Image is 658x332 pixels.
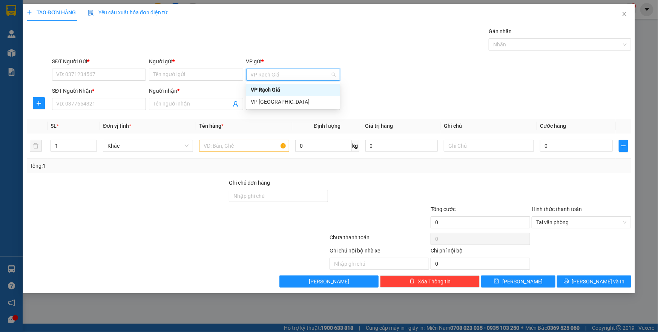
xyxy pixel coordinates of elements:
div: Chi phí nội bộ [431,246,530,258]
input: 0 [365,140,438,152]
button: Close [614,4,635,25]
span: plus [619,143,628,149]
span: VP Rạch Giá [251,69,336,80]
label: Ghi chú đơn hàng [229,180,270,186]
span: Tại văn phòng [536,217,627,228]
span: user-add [233,101,239,107]
span: Tên hàng [199,123,224,129]
span: Đơn vị tính [103,123,131,129]
span: kg [352,140,359,152]
button: plus [33,97,45,109]
img: icon [88,10,94,16]
span: printer [564,278,569,285]
span: plus [27,10,32,15]
span: delete [410,278,415,285]
div: SĐT Người Gửi [52,57,146,66]
div: VP [GEOGRAPHIC_DATA] [251,98,336,106]
th: Ghi chú [441,119,537,133]
input: VD: Bàn, Ghế [199,140,289,152]
span: Giá trị hàng [365,123,393,129]
button: save[PERSON_NAME] [481,275,555,288]
button: printer[PERSON_NAME] và In [557,275,631,288]
input: Ghi chú đơn hàng [229,190,328,202]
span: Yêu cầu xuất hóa đơn điện tử [88,9,167,15]
span: [PERSON_NAME] [502,277,543,286]
div: VP Rạch Giá [246,84,340,96]
span: close [621,11,627,17]
label: Gán nhãn [489,28,512,34]
div: Chưa thanh toán [329,233,430,246]
span: save [494,278,499,285]
button: delete [30,140,42,152]
div: Ghi chú nội bộ nhà xe [330,246,429,258]
span: plus [33,100,44,106]
div: VP Hà Tiên [246,96,340,108]
div: SĐT Người Nhận [52,87,146,95]
span: Cước hàng [540,123,566,129]
input: Ghi Chú [444,140,534,152]
button: [PERSON_NAME] [279,275,379,288]
div: Người nhận [149,87,243,95]
label: Hình thức thanh toán [532,206,582,212]
span: SL [51,123,57,129]
span: Tổng cước [431,206,456,212]
input: Nhập ghi chú [330,258,429,270]
div: VP Rạch Giá [251,86,336,94]
button: plus [619,140,628,152]
button: deleteXóa Thông tin [380,275,480,288]
span: Khác [107,140,189,151]
div: Người gửi [149,57,243,66]
span: TẠO ĐƠN HÀNG [27,9,76,15]
span: [PERSON_NAME] [309,277,349,286]
div: VP gửi [246,57,340,66]
div: Tổng: 1 [30,162,254,170]
span: Định lượng [314,123,341,129]
span: Xóa Thông tin [418,277,451,286]
span: [PERSON_NAME] và In [572,277,625,286]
